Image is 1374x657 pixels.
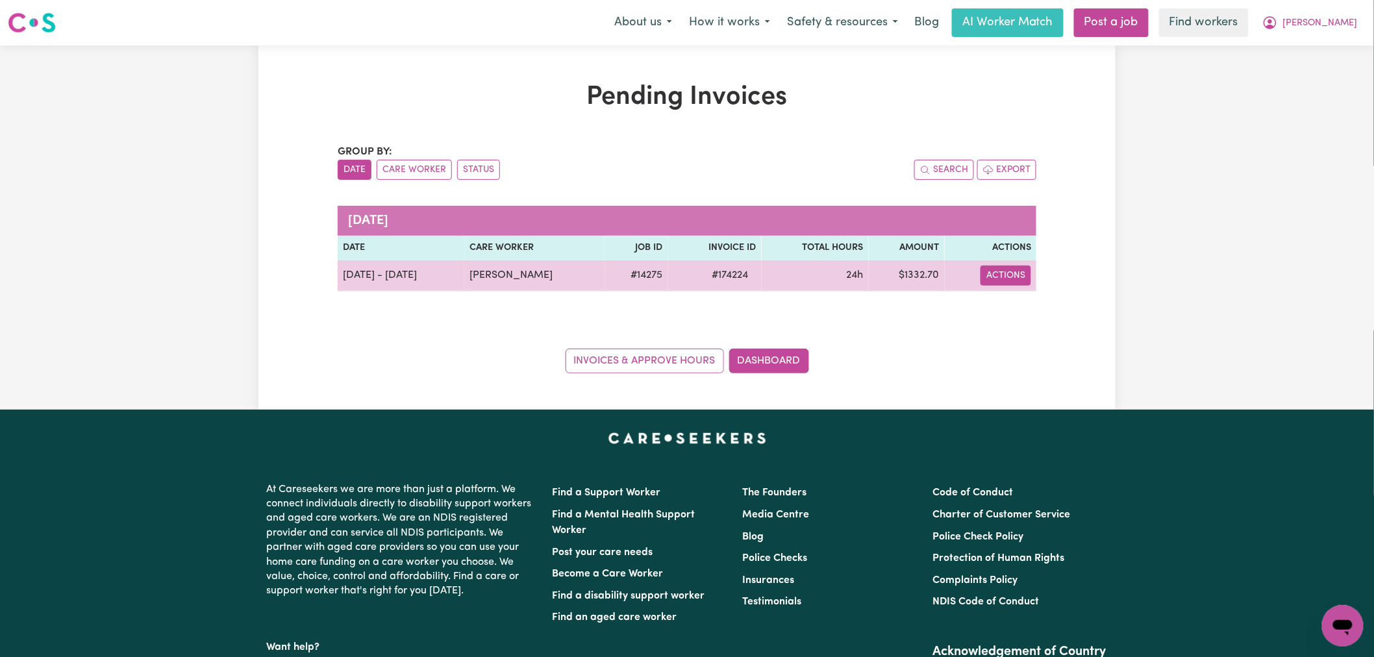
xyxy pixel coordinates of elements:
a: Post a job [1074,8,1149,37]
button: Export [977,160,1036,180]
th: Care Worker [464,236,605,260]
button: Search [914,160,974,180]
a: The Founders [742,488,806,498]
a: Careseekers home page [608,433,766,443]
a: Police Check Policy [933,532,1024,542]
a: Dashboard [729,349,809,373]
a: Blog [906,8,947,37]
th: Actions [945,236,1036,260]
p: Want help? [266,635,536,654]
button: Safety & resources [779,9,906,36]
a: Post your care needs [552,547,653,558]
a: Media Centre [742,510,809,520]
iframe: Button to launch messaging window [1322,605,1364,647]
a: Code of Conduct [933,488,1014,498]
a: Become a Care Worker [552,569,663,579]
a: Find a Mental Health Support Worker [552,510,695,536]
th: Date [338,236,464,260]
button: My Account [1254,9,1366,36]
button: sort invoices by care worker [377,160,452,180]
span: Group by: [338,147,392,157]
span: # 174224 [705,267,756,283]
a: Testimonials [742,597,801,607]
a: AI Worker Match [952,8,1064,37]
a: Find an aged care worker [552,612,677,623]
a: Complaints Policy [933,575,1018,586]
th: Total Hours [762,236,869,260]
caption: [DATE] [338,206,1036,236]
a: Charter of Customer Service [933,510,1071,520]
button: About us [606,9,681,36]
a: Careseekers logo [8,8,56,38]
th: Invoice ID [668,236,762,260]
span: [PERSON_NAME] [1283,16,1358,31]
a: Find a disability support worker [552,591,705,601]
button: sort invoices by date [338,160,371,180]
td: # 14275 [605,260,668,291]
a: Police Checks [742,553,807,564]
button: sort invoices by paid status [457,160,500,180]
button: How it works [681,9,779,36]
td: [DATE] - [DATE] [338,260,464,291]
td: $ 1332.70 [869,260,945,291]
a: Protection of Human Rights [933,553,1065,564]
th: Job ID [605,236,668,260]
h1: Pending Invoices [338,82,1036,113]
a: Invoices & Approve Hours [566,349,724,373]
button: Actions [981,266,1031,286]
img: Careseekers logo [8,11,56,34]
a: Blog [742,532,764,542]
td: [PERSON_NAME] [464,260,605,291]
a: Find a Support Worker [552,488,660,498]
p: At Careseekers we are more than just a platform. We connect individuals directly to disability su... [266,477,536,604]
th: Amount [869,236,945,260]
a: NDIS Code of Conduct [933,597,1040,607]
a: Insurances [742,575,794,586]
a: Find workers [1159,8,1249,37]
span: 24 hours [847,270,864,280]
